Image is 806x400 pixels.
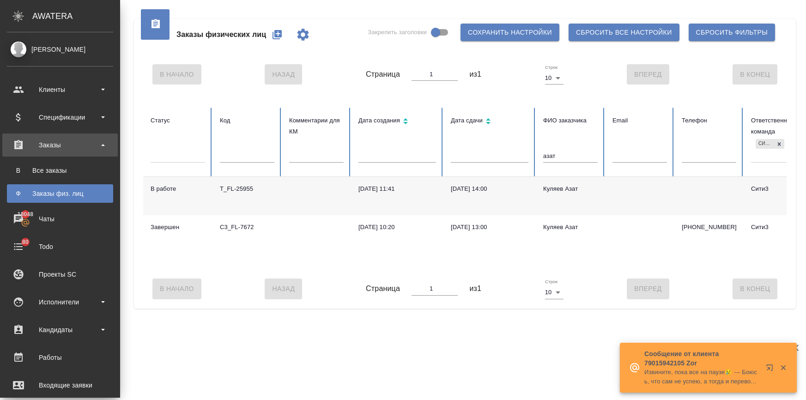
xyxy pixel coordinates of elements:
[7,83,113,97] div: Клиенты
[358,115,436,128] div: Сортировка
[12,166,109,175] div: Все заказы
[756,139,774,149] div: Сити3
[644,349,760,368] p: Сообщение от клиента 79015942105 Zor
[2,207,118,230] a: 18048Чаты
[220,115,274,126] div: Код
[576,27,672,38] span: Сбросить все настройки
[682,223,736,232] p: [PHONE_NUMBER]
[2,346,118,369] a: Работы
[151,184,205,194] div: В работе
[545,286,564,299] div: 10
[543,184,598,194] div: Куляев Азат
[545,279,558,284] label: Строк
[7,161,113,180] a: ВВсе заказы
[7,110,113,124] div: Спецификации
[7,138,113,152] div: Заказы
[696,27,768,38] span: Сбросить фильтры
[151,223,205,232] div: Завершен
[220,223,274,232] div: C3_FL-7672
[12,189,109,198] div: Заказы физ. лиц
[7,212,113,226] div: Чаты
[760,358,782,381] button: Открыть в новой вкладке
[7,378,113,392] div: Входящие заявки
[368,28,427,37] span: Закрепить заголовки
[468,27,552,38] span: Сохранить настройки
[545,72,564,85] div: 10
[366,69,400,80] span: Страница
[7,351,113,364] div: Работы
[17,237,34,247] span: 80
[751,184,806,194] div: Сити3
[7,184,113,203] a: ФЗаказы физ. лиц
[32,7,120,25] div: AWATERA
[12,210,39,219] span: 18048
[7,295,113,309] div: Исполнители
[2,263,118,286] a: Проекты SC
[2,374,118,397] a: Входящие заявки
[612,115,667,126] div: Email
[469,69,481,80] span: из 1
[751,115,806,137] div: Ответственная команда
[543,223,598,232] div: Куляев Азат
[751,223,806,232] div: Сити3
[220,184,274,194] div: T_FL-25955
[469,283,481,294] span: из 1
[644,368,760,386] p: Извините, пока все на паузе😢 --- Боюсь, что сам не успею, а тогда и перевод не нужен..
[689,24,775,41] button: Сбросить фильтры
[7,323,113,337] div: Кандидаты
[774,364,793,372] button: Закрыть
[151,115,205,126] div: Статус
[358,223,436,232] div: [DATE] 10:20
[7,240,113,254] div: Todo
[358,184,436,194] div: [DATE] 11:41
[543,115,598,126] div: ФИО заказчика
[366,283,400,294] span: Страница
[451,115,528,128] div: Сортировка
[461,24,559,41] button: Сохранить настройки
[7,267,113,281] div: Проекты SC
[7,44,113,55] div: [PERSON_NAME]
[451,184,528,194] div: [DATE] 14:00
[682,115,736,126] div: Телефон
[451,223,528,232] div: [DATE] 13:00
[176,29,266,40] span: Заказы физических лиц
[266,24,288,46] button: Создать
[569,24,679,41] button: Сбросить все настройки
[545,65,558,70] label: Строк
[289,115,344,137] div: Комментарии для КМ
[2,235,118,258] a: 80Todo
